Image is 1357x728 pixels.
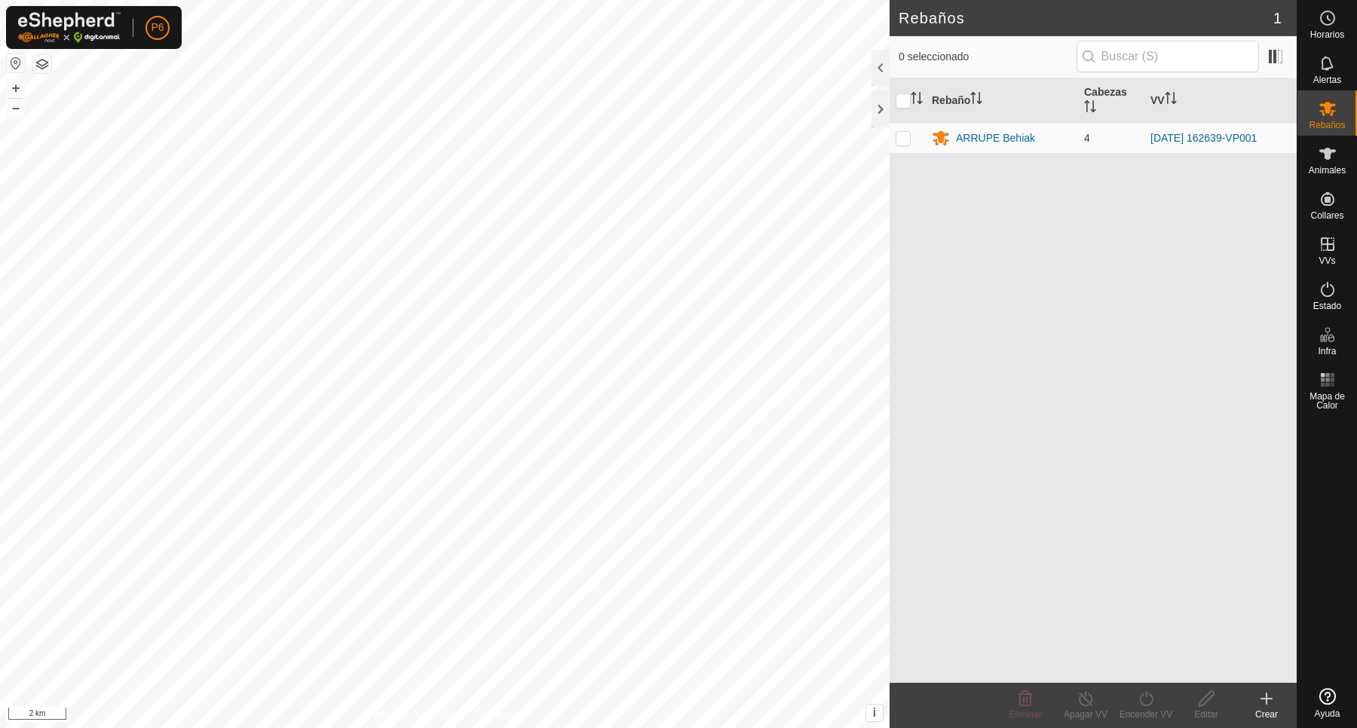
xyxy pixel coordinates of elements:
[1315,709,1340,718] span: Ayuda
[1297,682,1357,724] a: Ayuda
[873,706,876,719] span: i
[1176,708,1236,721] div: Editar
[1313,301,1341,310] span: Estado
[1116,708,1176,721] div: Encender VV
[1144,78,1297,124] th: VV
[1319,256,1335,265] span: VVs
[1236,708,1297,721] div: Crear
[1165,94,1177,106] p-sorticon: Activar para ordenar
[1310,211,1343,220] span: Collares
[7,99,25,117] button: –
[18,12,121,43] img: Logo Gallagher
[1309,121,1345,130] span: Rebaños
[926,78,1078,124] th: Rebaño
[899,9,1273,27] h2: Rebaños
[1313,75,1341,84] span: Alertas
[151,20,164,35] span: P6
[7,79,25,97] button: +
[970,94,982,106] p-sorticon: Activar para ordenar
[1301,392,1353,410] span: Mapa de Calor
[866,705,883,721] button: i
[1084,102,1096,115] p-sorticon: Activar para ordenar
[1009,709,1041,720] span: Eliminar
[472,708,522,722] a: Contáctenos
[1273,7,1282,29] span: 1
[956,130,1035,146] div: ARRUPE Behiak
[911,94,923,106] p-sorticon: Activar para ordenar
[367,708,454,722] a: Política de Privacidad
[7,54,25,72] button: Restablecer Mapa
[33,55,51,73] button: Capas del Mapa
[1084,132,1090,144] span: 4
[899,49,1077,65] span: 0 seleccionado
[1055,708,1116,721] div: Apagar VV
[1309,166,1346,175] span: Animales
[1150,132,1257,144] a: [DATE] 162639-VP001
[1077,41,1259,72] input: Buscar (S)
[1310,30,1344,39] span: Horarios
[1318,347,1336,356] span: Infra
[1078,78,1144,124] th: Cabezas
